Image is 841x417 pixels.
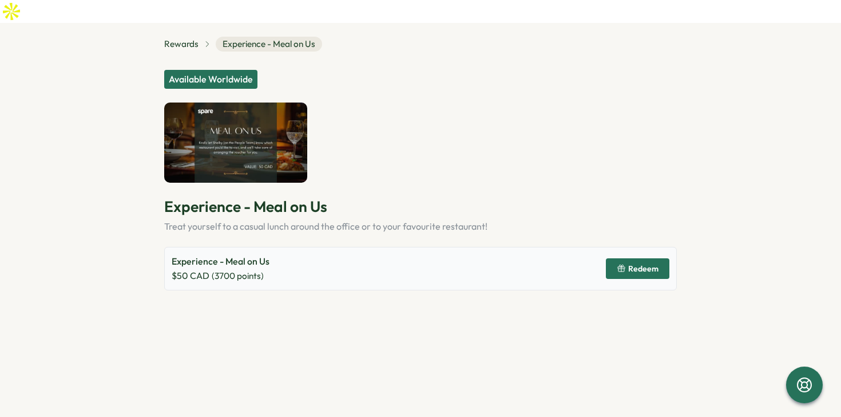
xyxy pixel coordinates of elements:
span: $ 50 CAD [172,269,209,283]
span: Experience - Meal on Us [216,37,322,52]
span: Redeem [628,265,658,273]
div: Treat yourself to a casual lunch around the office or to your favourite restaurant! [164,219,677,234]
div: Available Worldwide [164,70,257,89]
p: Experience - Meal on Us [164,196,677,217]
img: Experience - Meal on Us [164,103,307,183]
p: Experience - Meal on Us [172,254,269,269]
button: Redeem [606,258,669,279]
span: ( 3700 points) [212,270,264,282]
a: Rewards [164,38,199,50]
